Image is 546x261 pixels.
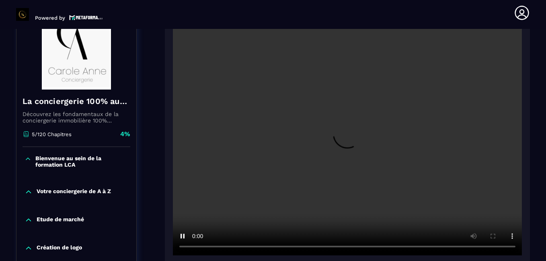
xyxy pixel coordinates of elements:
[37,216,84,224] p: Etude de marché
[37,188,111,196] p: Votre conciergerie de A à Z
[69,14,103,21] img: logo
[35,155,128,168] p: Bienvenue au sein de la formation LCA
[120,130,130,139] p: 4%
[23,9,130,90] img: banner
[23,96,130,107] h4: La conciergerie 100% automatisée
[35,15,65,21] p: Powered by
[32,131,72,137] p: 5/120 Chapitres
[16,8,29,21] img: logo-branding
[37,244,82,252] p: Création de logo
[23,111,130,124] p: Découvrez les fondamentaux de la conciergerie immobilière 100% automatisée. Cette formation est c...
